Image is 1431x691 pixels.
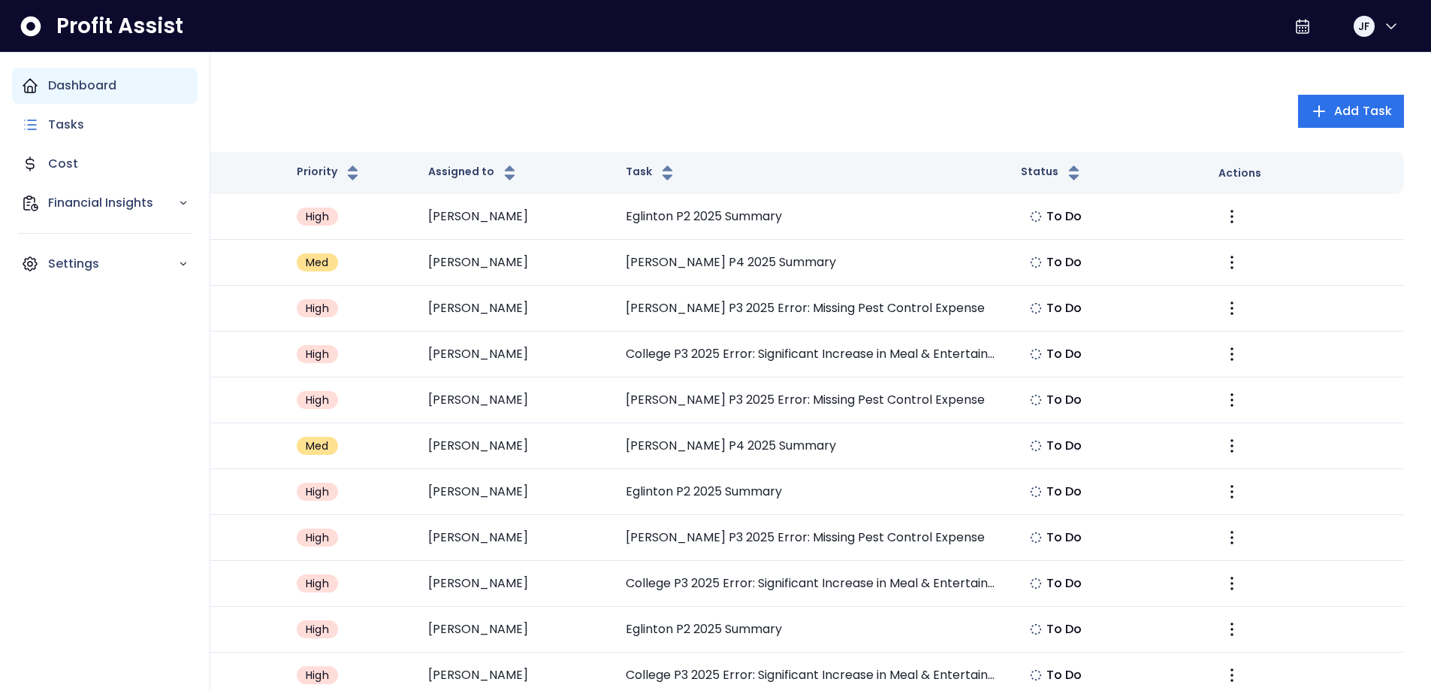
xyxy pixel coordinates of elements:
[614,377,1009,423] td: [PERSON_NAME] P3 2025 Error: Missing Pest Control Expense
[1030,256,1042,268] img: Not yet Started
[1218,295,1245,322] button: More
[614,194,1009,240] td: Eglinton P2 2025 Summary
[626,164,677,182] button: Task
[1046,483,1082,501] span: To Do
[1021,164,1083,182] button: Status
[1046,391,1082,409] span: To Do
[416,607,614,653] td: [PERSON_NAME]
[48,255,178,273] p: Settings
[1030,394,1042,406] img: Not yet Started
[416,377,614,423] td: [PERSON_NAME]
[416,240,614,286] td: [PERSON_NAME]
[416,561,614,607] td: [PERSON_NAME]
[48,116,84,134] p: Tasks
[306,622,329,637] span: High
[1030,532,1042,544] img: Not yet Started
[614,561,1009,607] td: College P3 2025 Error: Significant Increase in Meal & Entertainment
[614,286,1009,332] td: [PERSON_NAME] P3 2025 Error: Missing Pest Control Expense
[48,77,116,95] p: Dashboard
[1298,95,1404,128] button: Add Task
[416,194,614,240] td: [PERSON_NAME]
[1218,386,1245,414] button: More
[1046,208,1082,226] span: To Do
[306,530,329,545] span: High
[416,515,614,561] td: [PERSON_NAME]
[1046,620,1082,638] span: To Do
[306,301,329,316] span: High
[306,347,329,362] span: High
[614,240,1009,286] td: [PERSON_NAME] P4 2025 Summary
[1046,574,1082,593] span: To Do
[1206,152,1404,194] th: Actions
[1030,577,1042,589] img: Not yet Started
[614,515,1009,561] td: [PERSON_NAME] P3 2025 Error: Missing Pest Control Expense
[1218,616,1245,643] button: More
[306,484,329,499] span: High
[306,668,329,683] span: High
[48,194,178,212] p: Financial Insights
[416,286,614,332] td: [PERSON_NAME]
[1218,203,1245,230] button: More
[1218,341,1245,368] button: More
[1030,348,1042,360] img: Not yet Started
[306,438,329,453] span: Med
[1030,211,1042,223] img: Not yet Started
[1030,623,1042,635] img: Not yet Started
[614,607,1009,653] td: Eglinton P2 2025 Summary
[1046,299,1082,317] span: To Do
[1030,302,1042,314] img: Not yet Started
[428,164,519,182] button: Assigned to
[1046,529,1082,547] span: To Do
[306,209,329,224] span: High
[1334,102,1392,120] span: Add Task
[416,423,614,469] td: [PERSON_NAME]
[416,469,614,515] td: [PERSON_NAME]
[1218,432,1245,459] button: More
[1218,570,1245,597] button: More
[56,13,183,40] span: Profit Assist
[306,392,329,408] span: High
[614,469,1009,515] td: Eglinton P2 2025 Summary
[306,576,329,591] span: High
[1030,486,1042,498] img: Not yet Started
[1218,662,1245,689] button: More
[1046,437,1082,455] span: To Do
[1030,440,1042,452] img: Not yet Started
[1030,669,1042,681] img: Not yet Started
[1046,253,1082,271] span: To Do
[48,155,78,173] p: Cost
[297,164,362,182] button: Priority
[1218,249,1245,276] button: More
[1218,524,1245,551] button: More
[1358,19,1369,34] span: JF
[416,332,614,377] td: [PERSON_NAME]
[306,255,329,270] span: Med
[1218,478,1245,505] button: More
[614,423,1009,469] td: [PERSON_NAME] P4 2025 Summary
[1046,666,1082,684] span: To Do
[614,332,1009,377] td: College P3 2025 Error: Significant Increase in Meal & Entertainment
[1046,345,1082,363] span: To Do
